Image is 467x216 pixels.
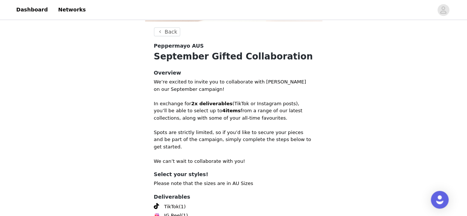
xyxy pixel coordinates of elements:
[431,191,449,209] div: Open Intercom Messenger
[154,171,313,178] h4: Select your styles!
[440,4,447,16] div: avatar
[226,108,241,113] strong: items
[154,78,313,93] p: We’re excited to invite you to collaborate with [PERSON_NAME] on our September campaign!
[154,158,313,165] p: We can’t wait to collaborate with you!
[54,1,90,18] a: Networks
[191,101,233,106] strong: 2x deliverables
[154,27,181,36] button: Back
[179,203,185,210] span: (1)
[154,180,313,187] p: Please note that the sizes are in AU Sizes
[154,100,313,122] p: In exchange for (TikTok or Instagram posts), you’ll be able to select up to from a range of our l...
[154,129,313,151] p: Spots are strictly limited, so if you’d like to secure your pieces and be part of the campaign, s...
[164,203,179,210] span: TikTok
[154,50,313,63] h1: September Gifted Collaboration
[222,108,226,113] strong: 4
[154,69,313,77] h4: Overview
[154,193,313,201] h4: Deliverables
[12,1,52,18] a: Dashboard
[154,42,204,50] span: Peppermayo AUS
